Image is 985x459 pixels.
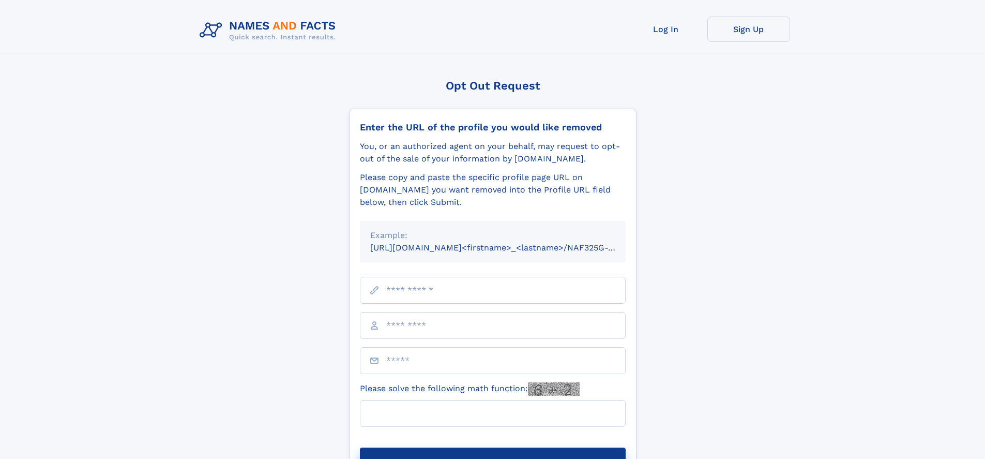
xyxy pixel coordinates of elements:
[349,79,637,92] div: Opt Out Request
[370,229,615,242] div: Example:
[195,17,344,45] img: Logo Names and Facts
[370,243,645,253] small: [URL][DOMAIN_NAME]<firstname>_<lastname>/NAF325G-xxxxxxxx
[360,171,626,209] div: Please copy and paste the specific profile page URL on [DOMAIN_NAME] you want removed into the Pr...
[360,140,626,165] div: You, or an authorized agent on your behalf, may request to opt-out of the sale of your informatio...
[625,17,707,42] a: Log In
[707,17,790,42] a: Sign Up
[360,122,626,133] div: Enter the URL of the profile you would like removed
[360,382,580,396] label: Please solve the following math function:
